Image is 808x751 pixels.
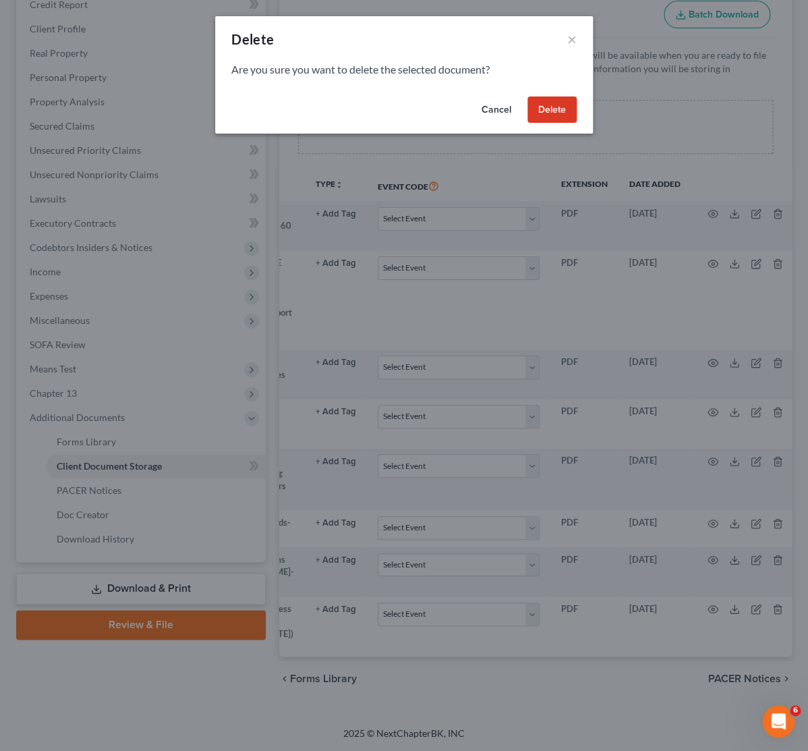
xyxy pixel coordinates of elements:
span: 6 [790,705,801,716]
iframe: Intercom live chat [762,705,795,738]
button: Delete [527,96,577,123]
button: Cancel [471,96,522,123]
div: Delete [231,30,274,49]
button: × [567,31,577,47]
p: Are you sure you want to delete the selected document? [231,62,577,78]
